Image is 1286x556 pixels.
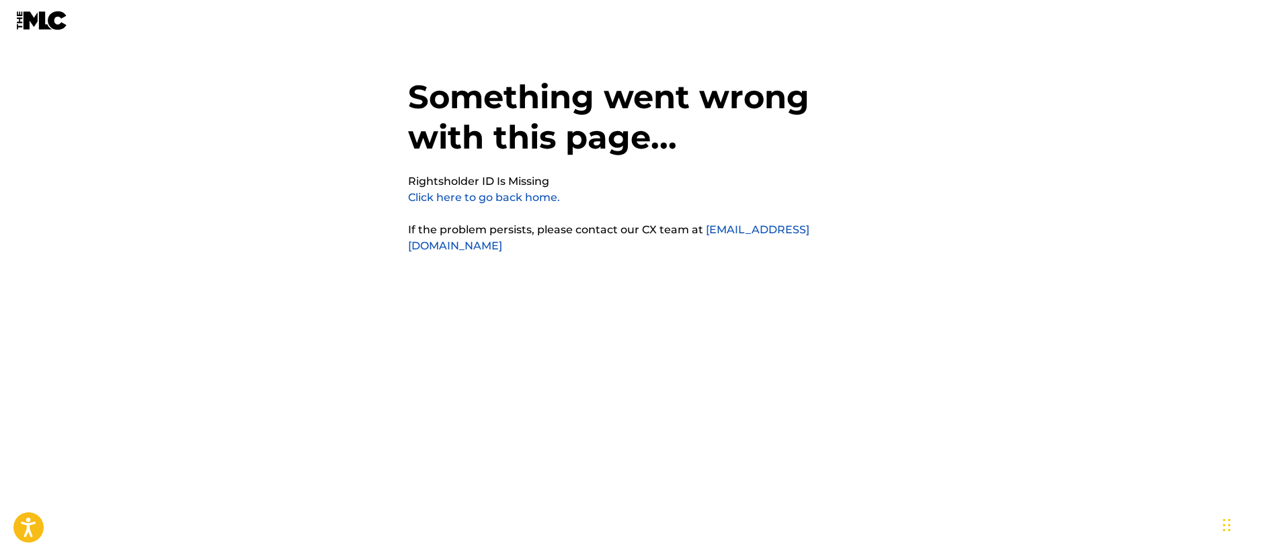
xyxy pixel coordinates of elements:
a: [EMAIL_ADDRESS][DOMAIN_NAME] [408,223,809,252]
div: Drag [1223,505,1231,545]
img: MLC Logo [16,11,68,30]
iframe: Chat Widget [1219,491,1286,556]
p: If the problem persists, please contact our CX team at [408,222,879,254]
pre: Rightsholder ID Is Missing [408,173,549,190]
a: Click here to go back home. [408,191,560,204]
h1: Something went wrong with this page... [408,77,879,173]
